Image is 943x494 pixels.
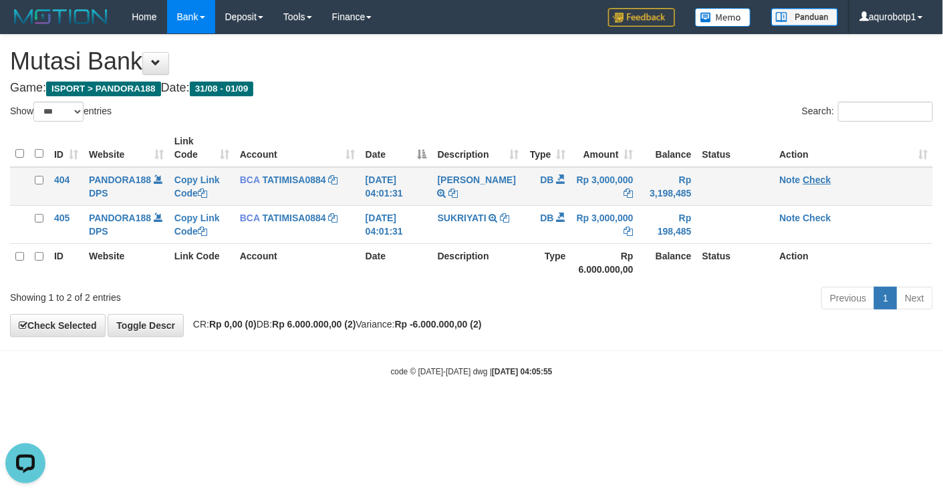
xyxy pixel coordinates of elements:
img: panduan.png [771,8,838,26]
a: Copy Link Code [174,213,220,237]
th: Type: activate to sort column ascending [525,129,571,167]
th: Website [84,243,169,281]
th: Link Code [169,243,235,281]
th: Action: activate to sort column ascending [774,129,933,167]
h4: Game: Date: [10,82,933,95]
a: Check [803,174,831,185]
span: DB [541,174,554,185]
span: ISPORT > PANDORA188 [46,82,161,96]
a: Copy MUHAMAD ARPAN to clipboard [449,188,458,199]
a: Check [803,213,831,223]
a: PANDORA188 [89,213,151,223]
strong: Rp -6.000.000,00 (2) [395,319,482,330]
a: Copy Rp 3,000,000 to clipboard [624,226,634,237]
a: [PERSON_NAME] [438,174,516,185]
th: Website: activate to sort column ascending [84,129,169,167]
label: Show entries [10,102,112,122]
th: Action [774,243,933,281]
strong: Rp 0,00 (0) [209,319,257,330]
th: Description [432,243,525,281]
a: Note [779,213,800,223]
img: MOTION_logo.png [10,7,112,27]
th: Balance [639,129,697,167]
a: TATIMISA0884 [263,213,326,223]
th: ID: activate to sort column ascending [49,129,84,167]
th: Date: activate to sort column descending [360,129,432,167]
select: Showentries [33,102,84,122]
strong: [DATE] 04:05:55 [492,367,552,376]
span: BCA [240,213,260,223]
strong: Rp 6.000.000,00 (2) [272,319,356,330]
span: BCA [240,174,260,185]
h1: Mutasi Bank [10,48,933,75]
span: 31/08 - 01/09 [190,82,254,96]
a: TATIMISA0884 [263,174,326,185]
th: Status [697,129,775,167]
span: 404 [54,174,70,185]
a: Check Selected [10,314,106,337]
td: [DATE] 04:01:31 [360,205,432,243]
a: Copy SUKRIYATI to clipboard [501,213,510,223]
th: Account [235,243,360,281]
a: SUKRIYATI [438,213,487,223]
td: DPS [84,205,169,243]
td: Rp 3,198,485 [639,167,697,206]
div: Showing 1 to 2 of 2 entries [10,285,383,304]
th: Rp 6.000.000,00 [571,243,639,281]
a: Next [896,287,933,310]
a: Previous [821,287,875,310]
img: Button%20Memo.svg [695,8,751,27]
a: Copy TATIMISA0884 to clipboard [329,174,338,185]
a: Copy Link Code [174,174,220,199]
th: Type [525,243,571,281]
a: 1 [874,287,897,310]
th: Account: activate to sort column ascending [235,129,360,167]
a: Copy Rp 3,000,000 to clipboard [624,188,634,199]
button: Open LiveChat chat widget [5,5,45,45]
td: Rp 198,485 [639,205,697,243]
span: CR: DB: Variance: [186,319,482,330]
span: 405 [54,213,70,223]
a: Toggle Descr [108,314,184,337]
small: code © [DATE]-[DATE] dwg | [391,367,553,376]
td: DPS [84,167,169,206]
img: Feedback.jpg [608,8,675,27]
input: Search: [838,102,933,122]
td: [DATE] 04:01:31 [360,167,432,206]
td: Rp 3,000,000 [571,205,639,243]
th: Link Code: activate to sort column ascending [169,129,235,167]
td: Rp 3,000,000 [571,167,639,206]
label: Search: [802,102,933,122]
th: Date [360,243,432,281]
span: DB [541,213,554,223]
a: Note [779,174,800,185]
th: Status [697,243,775,281]
th: Description: activate to sort column ascending [432,129,525,167]
th: Balance [639,243,697,281]
a: PANDORA188 [89,174,151,185]
a: Copy TATIMISA0884 to clipboard [329,213,338,223]
th: Amount: activate to sort column ascending [571,129,639,167]
th: ID [49,243,84,281]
